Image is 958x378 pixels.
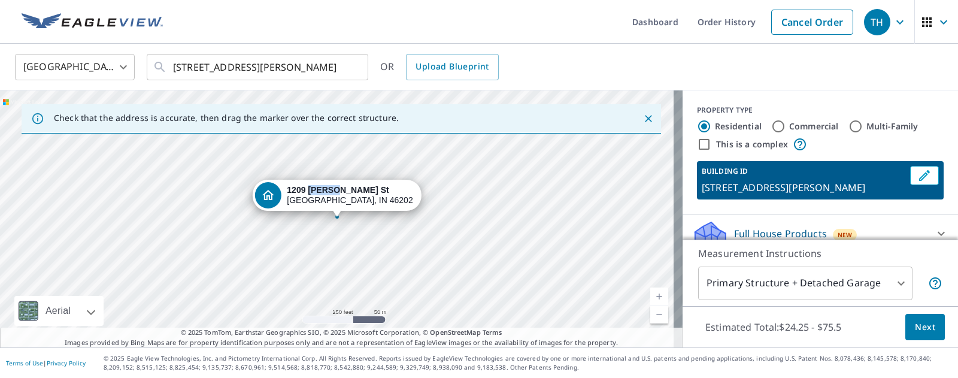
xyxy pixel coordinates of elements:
[716,138,788,150] label: This is a complex
[430,328,480,337] a: OpenStreetMap
[406,54,498,80] a: Upload Blueprint
[650,288,668,306] a: Current Level 17, Zoom In
[696,314,851,340] p: Estimated Total: $24.25 - $75.5
[47,359,86,367] a: Privacy Policy
[483,328,502,337] a: Terms
[697,105,944,116] div: PROPERTY TYPE
[15,50,135,84] div: [GEOGRAPHIC_DATA]
[287,185,389,195] strong: 1209 [PERSON_NAME] St
[905,314,945,341] button: Next
[22,13,163,31] img: EV Logo
[181,328,502,338] span: © 2025 TomTom, Earthstar Geographics SIO, © 2025 Microsoft Corporation, ©
[771,10,853,35] a: Cancel Order
[789,120,839,132] label: Commercial
[287,185,413,205] div: [GEOGRAPHIC_DATA], IN 46202
[641,111,656,126] button: Close
[692,219,948,248] div: Full House ProductsNew
[864,9,890,35] div: TH
[702,180,905,195] p: [STREET_ADDRESS][PERSON_NAME]
[838,230,853,240] span: New
[650,306,668,323] a: Current Level 17, Zoom Out
[915,320,935,335] span: Next
[416,59,489,74] span: Upload Blueprint
[42,296,74,326] div: Aerial
[715,120,762,132] label: Residential
[173,50,344,84] input: Search by address or latitude-longitude
[6,359,86,367] p: |
[104,354,952,372] p: © 2025 Eagle View Technologies, Inc. and Pictometry International Corp. All Rights Reserved. Repo...
[252,180,421,217] div: Dropped pin, building 1, Residential property, 1209 Bates St Indianapolis, IN 46202
[734,226,827,241] p: Full House Products
[698,246,942,261] p: Measurement Instructions
[698,267,912,300] div: Primary Structure + Detached Garage
[910,166,939,185] button: Edit building 1
[6,359,43,367] a: Terms of Use
[380,54,499,80] div: OR
[54,113,399,123] p: Check that the address is accurate, then drag the marker over the correct structure.
[14,296,104,326] div: Aerial
[928,276,942,291] span: Your report will include the primary structure and a detached garage if one exists.
[702,166,748,176] p: BUILDING ID
[866,120,918,132] label: Multi-Family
